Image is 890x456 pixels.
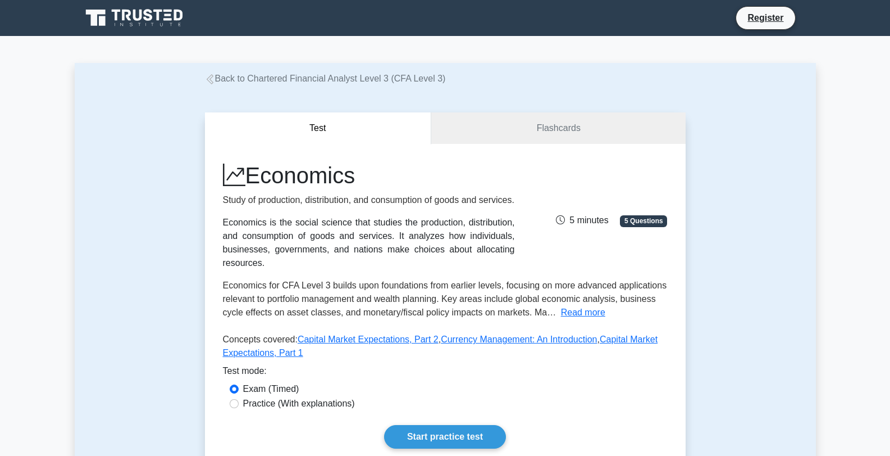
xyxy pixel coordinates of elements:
[205,74,446,83] a: Back to Chartered Financial Analyst Level 3 (CFA Level 3)
[223,364,668,382] div: Test mode:
[223,281,667,317] span: Economics for CFA Level 3 builds upon foundations from earlier levels, focusing on more advanced ...
[384,425,506,449] a: Start practice test
[441,335,597,344] a: Currency Management: An Introduction
[556,215,608,225] span: 5 minutes
[205,112,432,145] button: Test
[223,216,515,270] div: Economics is the social science that studies the production, distribution, and consumption of goo...
[431,112,685,145] a: Flashcards
[223,333,668,364] p: Concepts covered: , ,
[741,11,790,25] a: Register
[561,306,605,319] button: Read more
[243,397,355,410] label: Practice (With explanations)
[223,162,515,189] h1: Economics
[243,382,299,396] label: Exam (Timed)
[620,215,667,227] span: 5 Questions
[223,193,515,207] p: Study of production, distribution, and consumption of goods and services.
[298,335,439,344] a: Capital Market Expectations, Part 2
